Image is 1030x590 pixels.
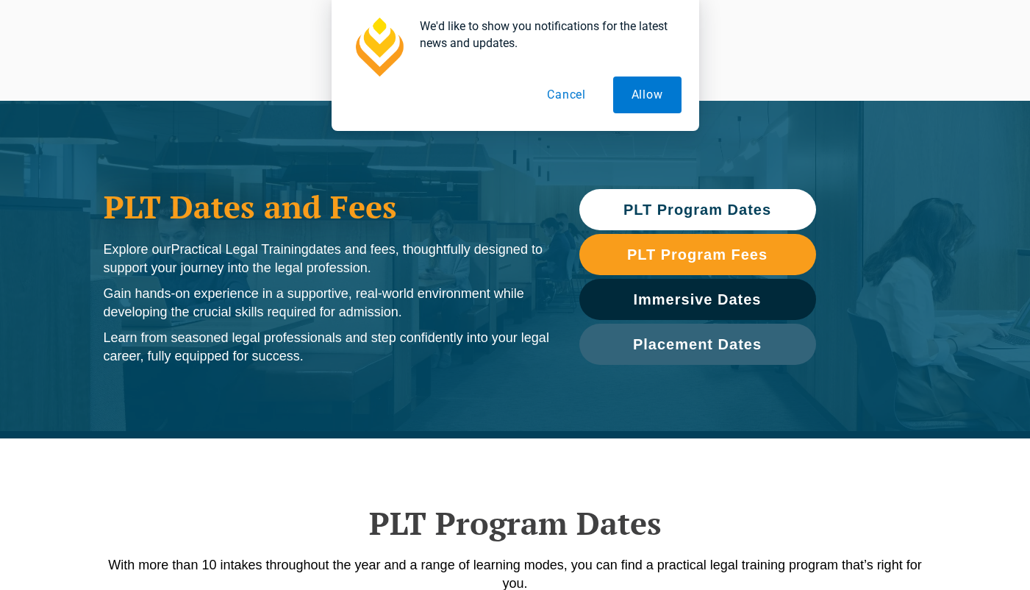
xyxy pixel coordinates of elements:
p: Gain hands-on experience in a supportive, real-world environment while developing the crucial ski... [104,285,550,321]
a: PLT Program Dates [579,189,816,230]
button: Cancel [529,77,604,113]
span: Immersive Dates [634,292,762,307]
h2: PLT Program Dates [96,505,934,541]
h1: PLT Dates and Fees [104,188,550,225]
a: Placement Dates [579,324,816,365]
button: Allow [613,77,682,113]
span: Placement Dates [633,337,762,352]
a: Immersive Dates [579,279,816,320]
span: PLT Program Fees [627,247,768,262]
img: notification icon [349,18,408,77]
p: Learn from seasoned legal professionals and step confidently into your legal career, fully equipp... [104,329,550,366]
a: PLT Program Fees [579,234,816,275]
div: We'd like to show you notifications for the latest news and updates. [408,18,682,51]
p: Explore our dates and fees, thoughtfully designed to support your journey into the legal profession. [104,241,550,277]
span: Practical Legal Training [171,242,309,257]
span: PLT Program Dates [623,202,771,217]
